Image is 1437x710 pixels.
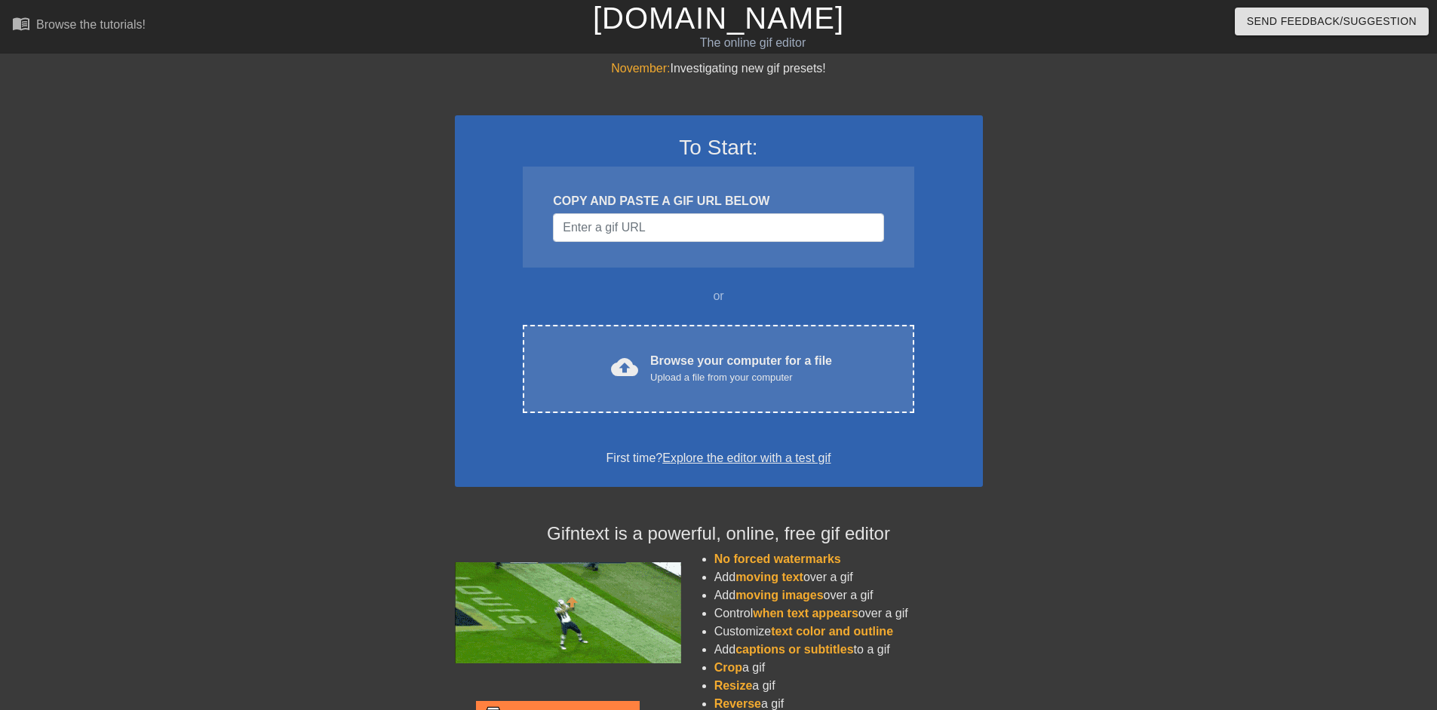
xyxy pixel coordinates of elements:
[735,643,853,656] span: captions or subtitles
[455,523,983,545] h4: Gifntext is a powerful, online, free gif editor
[474,135,963,161] h3: To Start:
[714,697,761,710] span: Reverse
[455,60,983,78] div: Investigating new gif presets!
[714,661,742,674] span: Crop
[611,353,638,381] span: cloud_upload
[12,14,146,38] a: Browse the tutorials!
[553,192,883,210] div: COPY AND PASTE A GIF URL BELOW
[650,370,832,385] div: Upload a file from your computer
[553,213,883,242] input: Username
[455,562,681,663] img: football_small.gif
[714,679,753,692] span: Resize
[593,2,844,35] a: [DOMAIN_NAME]
[771,625,893,638] span: text color and outline
[611,62,670,75] span: November:
[662,451,831,464] a: Explore the editor with a test gif
[1247,12,1417,31] span: Send Feedback/Suggestion
[714,604,983,623] li: Control over a gif
[12,14,30,32] span: menu_book
[714,659,983,677] li: a gif
[650,352,832,385] div: Browse your computer for a file
[714,568,983,586] li: Add over a gif
[714,677,983,695] li: a gif
[735,589,823,601] span: moving images
[714,623,983,641] li: Customize
[1235,8,1429,35] button: Send Feedback/Suggestion
[714,641,983,659] li: Add to a gif
[474,449,963,467] div: First time?
[735,571,803,583] span: moving text
[494,287,944,305] div: or
[36,18,146,31] div: Browse the tutorials!
[714,586,983,604] li: Add over a gif
[714,552,841,565] span: No forced watermarks
[487,34,1019,52] div: The online gif editor
[753,607,858,620] span: when text appears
